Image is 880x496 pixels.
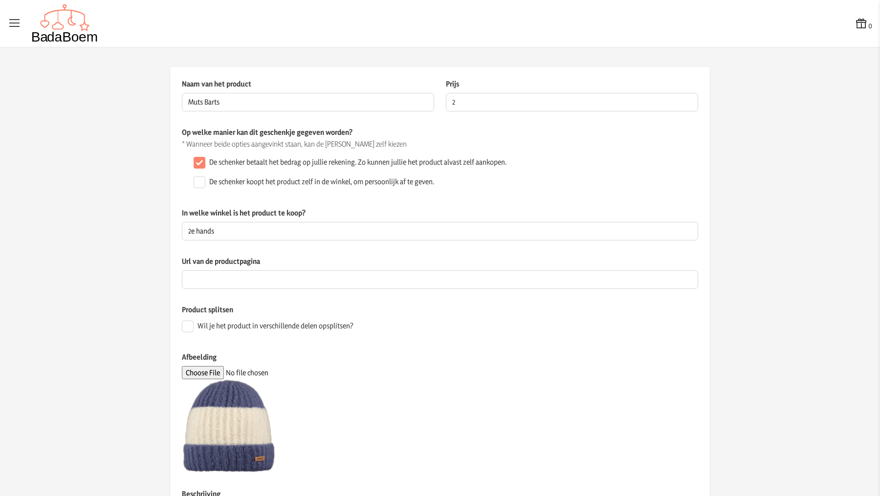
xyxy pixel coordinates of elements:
[182,352,698,366] label: Afbeelding
[182,304,698,315] p: Product splitsen
[182,127,698,137] p: Op welke manier kan dit geschenkje gegeven worden?
[182,139,698,149] p: * Wanneer beide opties aangevinkt staan, kan de [PERSON_NAME] zelf kiezen
[446,79,698,93] label: Prijs
[182,79,434,93] label: Naam van het product
[855,17,872,31] button: 0
[198,321,353,331] label: Wil je het product in verschillende delen opsplitsen?
[209,177,434,187] label: De schenker koopt het product zelf in de winkel, om persoonlijk af te geven.
[209,157,506,167] label: De schenker betaalt het bedrag op jullie rekening. Zo kunnen jullie het product alvast zelf aanko...
[31,4,98,43] img: Badaboem
[182,208,698,222] label: In welke winkel is het product te koop?
[182,256,698,270] label: Url van de productpagina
